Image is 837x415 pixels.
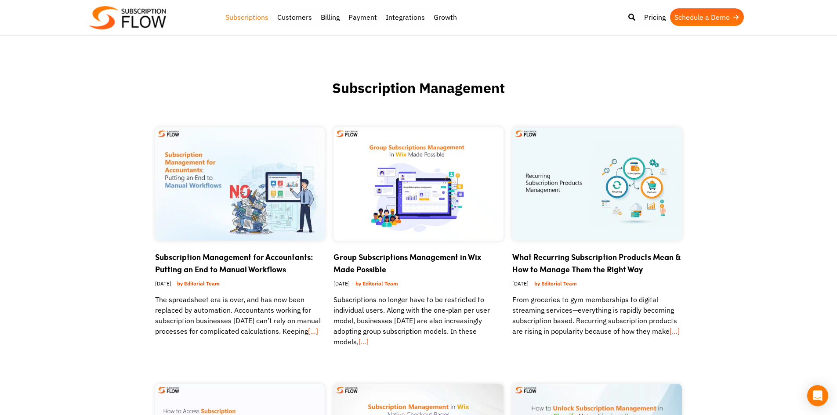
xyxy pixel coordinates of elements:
a: by Editorial Team [352,278,402,289]
a: Group Subscriptions Management in Wix Made Possible [333,251,482,275]
a: by Editorial Team [531,278,580,289]
a: Schedule a Demo [670,8,744,26]
a: Customers [273,8,316,26]
p: From groceries to gym memberships to digital streaming services—everything is rapidly becoming su... [512,294,682,336]
a: Pricing [640,8,670,26]
img: Recurring Subscription Products [512,127,682,241]
div: Open Intercom Messenger [807,385,828,406]
p: Subscriptions no longer have to be restricted to individual users. Along with the one-plan per us... [333,294,504,347]
img: Group Subscriptions Management in Wix [333,127,504,241]
a: Subscription Management for Accountants: Putting an End to Manual Workflows [155,251,313,275]
a: Growth [429,8,461,26]
a: What Recurring Subscription Products Mean & How to Manage Them the Right Way [512,251,681,275]
img: Subscription Management for Accountants [155,127,325,241]
p: The spreadsheet era is over, and has now been replaced by automation. Accountants working for sub... [155,294,325,336]
div: [DATE] [155,275,325,294]
a: by Editorial Team [174,278,223,289]
a: […] [670,327,680,336]
a: Payment [344,8,381,26]
a: […] [308,327,318,336]
a: Integrations [381,8,429,26]
img: Subscriptionflow [89,6,166,29]
h1: Subscription Management [155,79,682,119]
div: [DATE] [512,275,682,294]
a: […] [359,337,369,346]
a: Subscriptions [221,8,273,26]
a: Billing [316,8,344,26]
div: [DATE] [333,275,504,294]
